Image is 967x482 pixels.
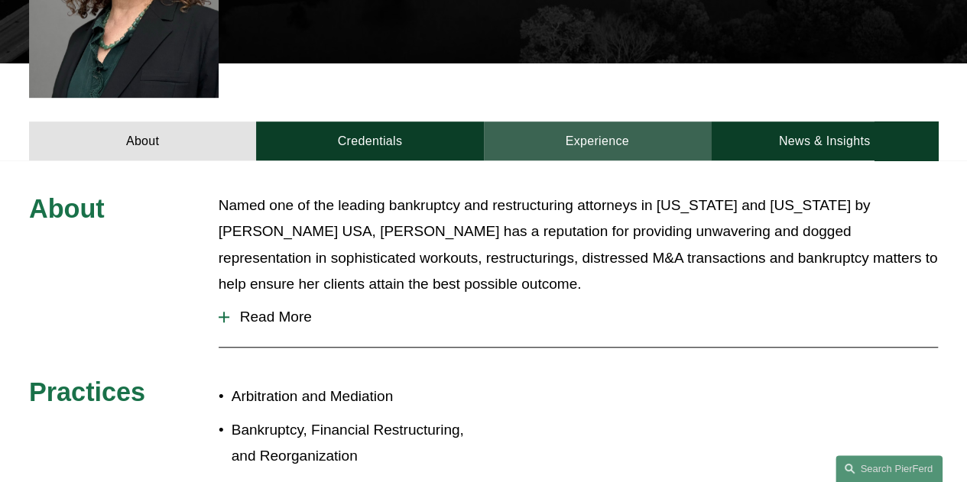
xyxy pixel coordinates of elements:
p: Arbitration and Mediation [232,383,484,409]
a: News & Insights [711,121,938,160]
p: Named one of the leading bankruptcy and restructuring attorneys in [US_STATE] and [US_STATE] by [... [219,192,938,297]
span: About [29,194,105,223]
a: Experience [484,121,711,160]
a: Credentials [256,121,483,160]
a: About [29,121,256,160]
a: Search this site [836,455,943,482]
button: Read More [219,297,938,337]
span: Read More [229,309,938,325]
p: Bankruptcy, Financial Restructuring, and Reorganization [232,417,484,470]
span: Practices [29,377,145,406]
